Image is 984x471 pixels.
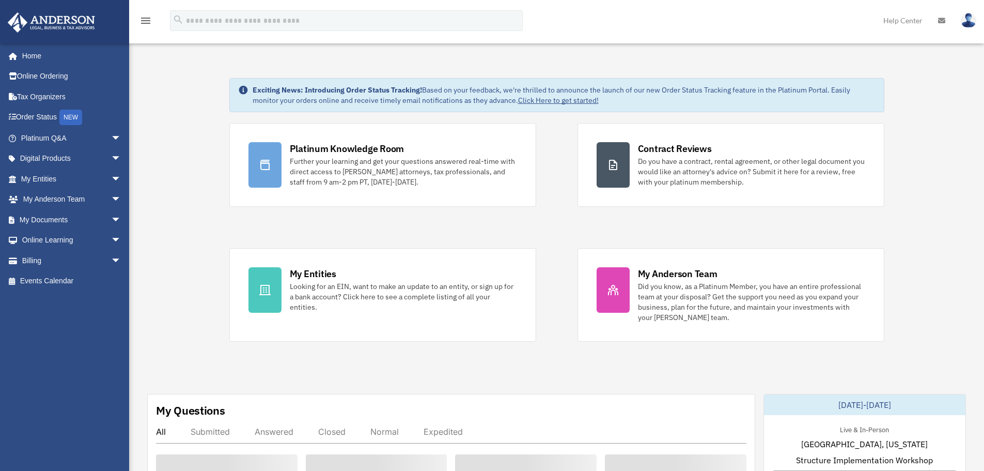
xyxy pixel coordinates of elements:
strong: Exciting News: Introducing Order Status Tracking! [253,85,422,95]
img: User Pic [961,13,976,28]
div: My Entities [290,267,336,280]
span: Structure Implementation Workshop [796,454,933,466]
a: Online Learningarrow_drop_down [7,230,137,251]
div: Closed [318,427,346,437]
div: Submitted [191,427,230,437]
a: Events Calendar [7,271,137,292]
div: All [156,427,166,437]
a: My Entitiesarrow_drop_down [7,169,137,189]
div: My Anderson Team [638,267,717,280]
div: Looking for an EIN, want to make an update to an entity, or sign up for a bank account? Click her... [290,281,517,312]
div: Platinum Knowledge Room [290,142,404,155]
span: [GEOGRAPHIC_DATA], [US_STATE] [801,438,928,450]
i: search [173,14,184,25]
i: menu [139,14,152,27]
a: My Documentsarrow_drop_down [7,209,137,230]
div: Based on your feedback, we're thrilled to announce the launch of our new Order Status Tracking fe... [253,85,876,105]
a: Online Ordering [7,66,137,87]
div: NEW [59,110,82,125]
a: Home [7,45,132,66]
div: Expedited [424,427,463,437]
a: My Anderson Team Did you know, as a Platinum Member, you have an entire professional team at your... [577,248,884,342]
div: [DATE]-[DATE] [764,394,965,415]
a: Platinum Q&Aarrow_drop_down [7,128,137,148]
span: arrow_drop_down [111,250,132,271]
a: My Entities Looking for an EIN, want to make an update to an entity, or sign up for a bank accoun... [229,248,536,342]
div: Did you know, as a Platinum Member, you have an entire professional team at your disposal? Get th... [638,281,865,323]
div: Further your learning and get your questions answered real-time with direct access to [PERSON_NAM... [290,156,517,187]
a: Digital Productsarrow_drop_down [7,148,137,169]
a: Click Here to get started! [518,96,599,105]
a: Tax Organizers [7,86,137,107]
div: Live & In-Person [832,423,897,434]
a: Order StatusNEW [7,107,137,128]
span: arrow_drop_down [111,189,132,210]
a: Billingarrow_drop_down [7,250,137,271]
span: arrow_drop_down [111,148,132,170]
span: arrow_drop_down [111,128,132,149]
div: My Questions [156,403,225,418]
a: menu [139,18,152,27]
div: Normal [370,427,399,437]
a: Contract Reviews Do you have a contract, rental agreement, or other legal document you would like... [577,123,884,207]
span: arrow_drop_down [111,169,132,190]
div: Answered [255,427,293,437]
a: My Anderson Teamarrow_drop_down [7,189,137,210]
div: Contract Reviews [638,142,712,155]
div: Do you have a contract, rental agreement, or other legal document you would like an attorney's ad... [638,156,865,187]
a: Platinum Knowledge Room Further your learning and get your questions answered real-time with dire... [229,123,536,207]
span: arrow_drop_down [111,230,132,251]
img: Anderson Advisors Platinum Portal [5,12,98,33]
span: arrow_drop_down [111,209,132,231]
